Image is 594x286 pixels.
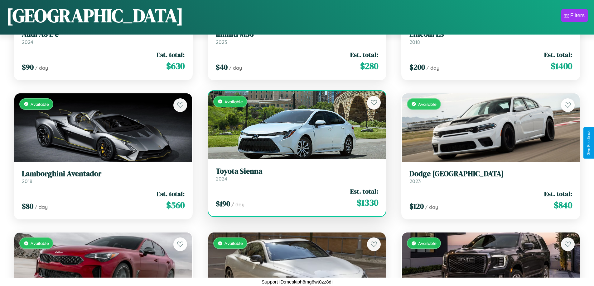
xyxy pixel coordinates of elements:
[360,60,378,72] span: $ 280
[409,62,425,72] span: $ 200
[409,201,424,211] span: $ 120
[225,99,243,104] span: Available
[6,3,183,28] h1: [GEOGRAPHIC_DATA]
[426,65,439,71] span: / day
[418,101,437,107] span: Available
[157,50,185,59] span: Est. total:
[409,178,421,184] span: 2023
[357,196,378,209] span: $ 1330
[22,39,33,45] span: 2024
[22,30,185,39] h3: Audi A8 L e
[418,241,437,246] span: Available
[216,199,230,209] span: $ 190
[216,30,379,45] a: Infiniti M562023
[425,204,438,210] span: / day
[544,189,572,198] span: Est. total:
[157,189,185,198] span: Est. total:
[216,176,227,182] span: 2024
[409,169,572,185] a: Dodge [GEOGRAPHIC_DATA]2023
[225,241,243,246] span: Available
[216,62,228,72] span: $ 40
[409,169,572,178] h3: Dodge [GEOGRAPHIC_DATA]
[216,39,227,45] span: 2023
[22,169,185,178] h3: Lamborghini Aventador
[22,169,185,185] a: Lamborghini Aventador2018
[544,50,572,59] span: Est. total:
[22,62,34,72] span: $ 90
[166,199,185,211] span: $ 560
[31,241,49,246] span: Available
[216,30,379,39] h3: Infiniti M56
[22,201,33,211] span: $ 80
[231,201,244,208] span: / day
[35,204,48,210] span: / day
[216,167,379,182] a: Toyota Sienna2024
[262,278,333,286] p: Support ID: meskiph8mg6wt0zz8di
[561,9,588,22] button: Filters
[229,65,242,71] span: / day
[551,60,572,72] span: $ 1400
[216,167,379,176] h3: Toyota Sienna
[587,130,591,156] div: Give Feedback
[570,12,585,19] div: Filters
[409,30,572,45] a: Lincoln LS2018
[166,60,185,72] span: $ 630
[35,65,48,71] span: / day
[31,101,49,107] span: Available
[350,187,378,196] span: Est. total:
[22,178,32,184] span: 2018
[22,30,185,45] a: Audi A8 L e2024
[409,30,572,39] h3: Lincoln LS
[409,39,420,45] span: 2018
[350,50,378,59] span: Est. total:
[554,199,572,211] span: $ 840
